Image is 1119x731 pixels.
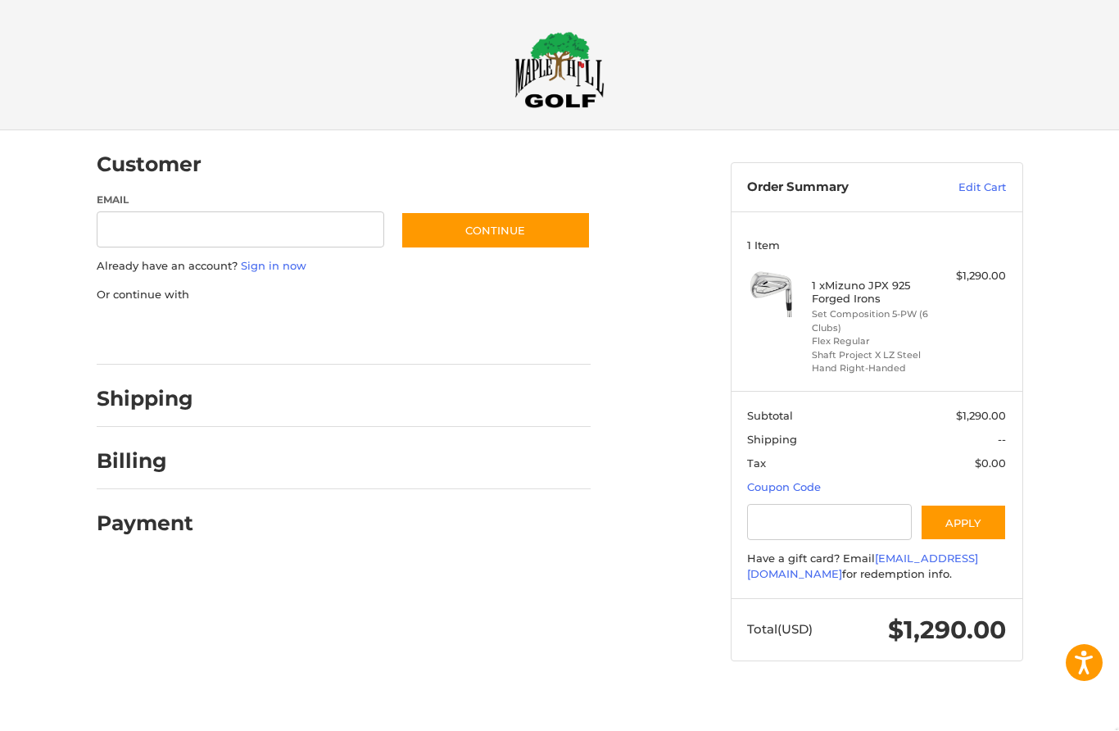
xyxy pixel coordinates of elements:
button: Apply [920,505,1007,542]
span: Total (USD) [747,622,813,638]
label: Email [97,193,385,208]
iframe: PayPal-paylater [230,320,353,349]
p: Already have an account? [97,259,591,275]
img: Maple Hill Golf [514,32,605,109]
h3: 1 Item [747,239,1006,252]
h4: 1 x Mizuno JPX 925 Forged Irons [812,279,937,306]
span: $1,290.00 [956,410,1006,423]
h2: Shipping [97,387,193,412]
h2: Customer [97,152,202,178]
h3: Order Summary [747,180,923,197]
div: Have a gift card? Email for redemption info. [747,552,1006,583]
span: Tax [747,457,766,470]
h2: Billing [97,449,193,474]
input: Gift Certificate or Coupon Code [747,505,912,542]
li: Hand Right-Handed [812,362,937,376]
iframe: PayPal-paypal [91,320,214,349]
a: Coupon Code [747,481,821,494]
p: Or continue with [97,288,591,304]
li: Set Composition 5-PW (6 Clubs) [812,308,937,335]
span: $0.00 [975,457,1006,470]
span: Shipping [747,434,797,447]
div: $1,290.00 [941,269,1006,285]
span: -- [998,434,1006,447]
li: Shaft Project X LZ Steel [812,349,937,363]
a: Sign in now [241,260,306,273]
a: Edit Cart [923,180,1006,197]
button: Continue [401,212,591,250]
span: $1,290.00 [888,615,1006,646]
li: Flex Regular [812,335,937,349]
span: Subtotal [747,410,793,423]
h2: Payment [97,511,193,537]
